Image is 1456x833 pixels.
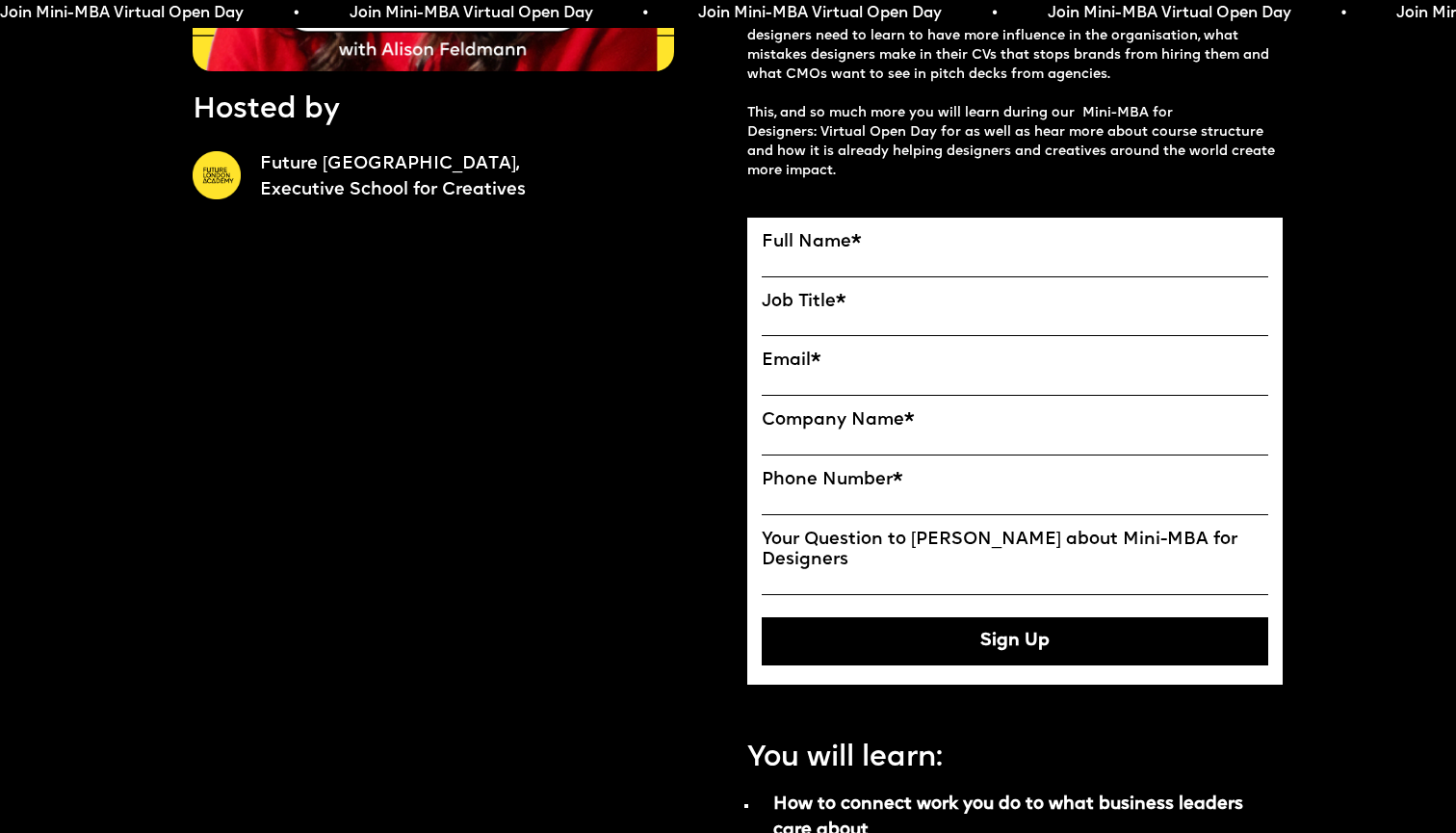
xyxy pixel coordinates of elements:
[1315,4,1321,23] span: •
[762,232,1268,253] label: Full Name
[967,4,973,23] span: •
[762,351,1268,372] label: Email
[762,617,1268,665] button: Sign Up
[269,4,274,23] span: •
[260,151,728,203] a: Future [GEOGRAPHIC_DATA],Executive School for Creatives
[747,739,943,779] p: You will learn:
[762,292,1268,313] label: Job Title
[762,530,1268,572] label: Your Question to [PERSON_NAME] about Mini-MBA for Designers
[762,410,1268,431] label: Company Name
[193,151,241,199] img: A yellow circle with Future London Academy logo
[193,91,340,131] p: Hosted by
[762,470,1268,491] label: Phone Number
[617,4,623,23] span: •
